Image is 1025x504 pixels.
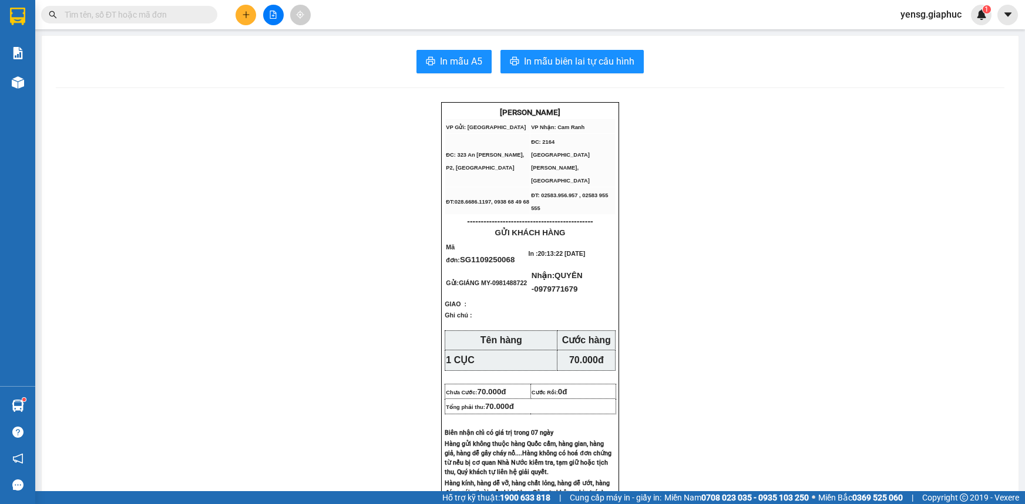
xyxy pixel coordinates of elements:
span: 70.000đ [485,402,514,411]
span: yensg.giaphuc [891,7,971,22]
button: printerIn mẫu A5 [416,50,492,73]
span: ĐT: 02583.956.957 , 02583 955 555 [531,192,608,211]
span: plus [242,11,250,19]
span: GIÁNG MY [459,279,490,286]
span: search [49,11,57,19]
span: file-add [269,11,277,19]
span: aim [296,11,304,19]
span: Cước Rồi: [532,390,567,395]
span: 0979771679 [534,285,577,293]
span: Miền Bắc [818,491,903,504]
span: 0đ [558,387,567,396]
span: QUYÊN - [532,271,583,293]
input: Tìm tên, số ĐT hoặc mã đơn [65,8,203,21]
span: | [912,491,913,504]
strong: 0708 023 035 - 0935 103 250 [701,493,809,502]
span: ĐC: 2164 [GEOGRAPHIC_DATA][PERSON_NAME], [GEOGRAPHIC_DATA] [531,139,590,184]
span: 70.000đ [569,355,604,365]
span: GỬI KHÁCH HÀNG [495,228,566,237]
span: Hỗ trợ kỹ thuật: [442,491,550,504]
strong: 1900 633 818 [500,493,550,502]
span: Gửi: [446,279,527,286]
button: plus [236,5,256,25]
span: printer [426,56,435,67]
span: ⚪️ [812,495,815,500]
span: notification [12,453,23,464]
span: ĐC: 323 An [PERSON_NAME], P2, [GEOGRAPHIC_DATA] [446,152,524,171]
span: Hàng gửi không thuộc hàng Quốc cấm, hàng gian, hàng giả, hàng dễ gây cháy nổ....Hàng không có hoá... [445,440,611,476]
span: | [559,491,561,504]
span: 20:13:22 [DATE] [537,250,585,257]
span: Mã đơn [446,243,458,263]
span: Chưa Cước: [446,390,506,395]
img: icon-new-feature [976,9,987,20]
img: warehouse-icon [12,76,24,89]
span: GIAO : [445,300,483,307]
span: message [12,479,23,491]
button: printerIn mẫu biên lai tự cấu hình [500,50,644,73]
span: In mẫu A5 [440,54,482,69]
span: caret-down [1003,9,1013,20]
sup: 1 [983,5,991,13]
img: warehouse-icon [12,400,24,412]
button: file-add [263,5,284,25]
span: question-circle [12,427,23,438]
img: logo-vxr [10,8,25,25]
sup: 1 [22,398,26,401]
strong: 0369 525 060 [852,493,903,502]
span: VP Gửi: [GEOGRAPHIC_DATA] [446,124,526,130]
span: In mẫu biên lai tự cấu hình [524,54,634,69]
span: ---------------------------------------------- [467,217,593,226]
span: Nhận: [532,271,583,293]
span: - [490,279,527,286]
span: Biên nhận chỉ có giá trị trong 07 ngày [445,429,553,437]
strong: [PERSON_NAME] [500,108,560,117]
img: solution-icon [12,47,24,59]
span: : [458,256,515,263]
strong: Cước hàng [562,335,611,345]
span: ĐT:028.6686.1197, 0938 68 49 68 [446,199,529,205]
strong: Tên hàng [480,335,522,345]
span: SG1109250068 [460,255,515,264]
span: Cung cấp máy in - giấy in: [570,491,661,504]
span: copyright [960,493,968,502]
span: 70.000đ [478,387,506,396]
span: Ghi chú : [445,312,472,319]
span: In : [528,250,585,257]
span: Tổng phải thu: [446,404,514,410]
span: 1 [984,5,989,13]
span: 1 CỤC [446,355,474,365]
span: VP Nhận: Cam Ranh [531,124,584,130]
span: Miền Nam [664,491,809,504]
button: aim [290,5,311,25]
span: printer [510,56,519,67]
button: caret-down [997,5,1018,25]
span: 0981488722 [492,279,527,286]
